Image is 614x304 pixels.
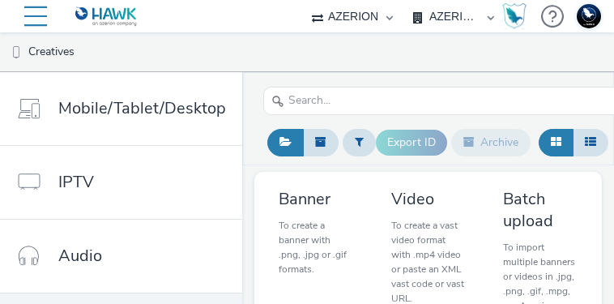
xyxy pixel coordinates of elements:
p: To create a banner with .png, .jpg or .gif formats. [279,218,354,276]
button: Archive [451,129,531,156]
button: Grid [539,129,573,156]
h3: Video [391,188,467,210]
span: IPTV [58,170,94,194]
img: dooh [8,45,24,61]
button: Export ID [376,130,447,156]
span: Mobile/Tablet/Desktop [58,96,226,120]
button: Table [573,129,608,156]
a: Hawk Academy [502,3,533,29]
img: Support Hawk [577,4,601,28]
span: Audio [58,244,102,268]
h3: Banner [279,188,354,210]
h3: Batch upload [503,188,581,232]
img: Hawk Academy [502,3,527,29]
img: undefined Logo [75,6,138,27]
